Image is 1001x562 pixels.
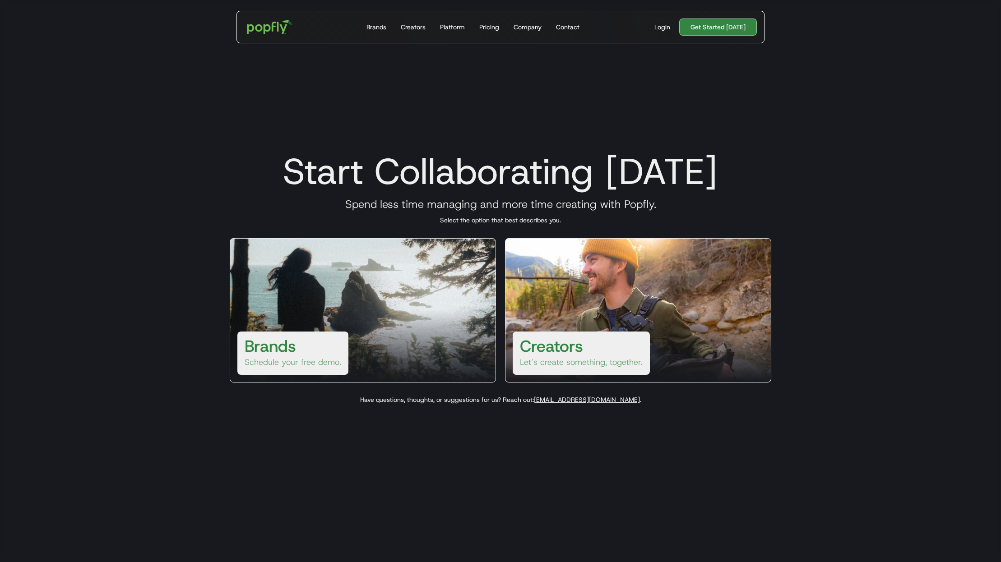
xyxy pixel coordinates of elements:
h3: Brands [245,335,296,357]
h3: Spend less time managing and more time creating with Popfly. [219,198,782,211]
a: Get Started [DATE] [679,18,757,36]
a: Contact [552,11,583,43]
p: Have questions, thoughts, or suggestions for us? Reach out: . [219,395,782,404]
p: Select the option that best describes you. [219,216,782,225]
h1: Start Collaborating [DATE] [219,150,782,193]
div: Contact [556,23,579,32]
p: Let’s create something, together. [520,357,643,368]
a: Login [651,23,674,32]
div: Creators [401,23,426,32]
a: [EMAIL_ADDRESS][DOMAIN_NAME] [534,396,640,404]
a: Creators [397,11,429,43]
a: home [241,14,299,41]
a: Company [510,11,545,43]
div: Platform [440,23,465,32]
div: Login [654,23,670,32]
h3: Creators [520,335,583,357]
p: Schedule your free demo. [245,357,341,368]
a: Platform [436,11,468,43]
div: Pricing [479,23,499,32]
a: Pricing [476,11,503,43]
div: Company [514,23,542,32]
a: CreatorsLet’s create something, together. [505,238,771,382]
a: Brands [363,11,390,43]
div: Brands [366,23,386,32]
